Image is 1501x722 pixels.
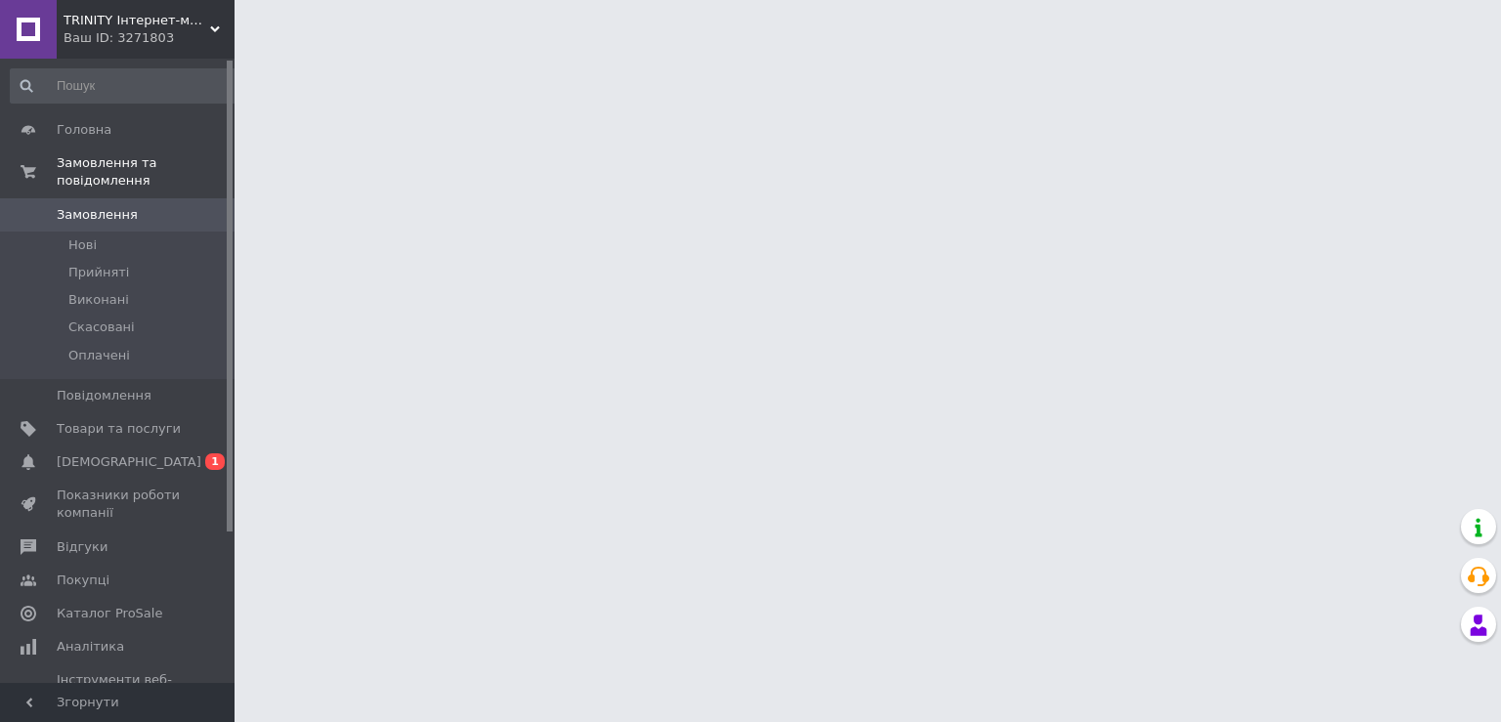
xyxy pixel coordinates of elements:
[57,206,138,224] span: Замовлення
[10,68,241,104] input: Пошук
[57,387,151,404] span: Повідомлення
[57,671,181,706] span: Інструменти веб-майстра та SEO
[57,453,201,471] span: [DEMOGRAPHIC_DATA]
[205,453,225,470] span: 1
[57,121,111,139] span: Головна
[68,319,135,336] span: Скасовані
[57,154,235,190] span: Замовлення та повідомлення
[57,605,162,622] span: Каталог ProSale
[57,420,181,438] span: Товари та послуги
[68,347,130,364] span: Оплачені
[57,638,124,656] span: Аналітика
[57,538,107,556] span: Відгуки
[68,264,129,281] span: Прийняті
[68,236,97,254] span: Нові
[64,29,235,47] div: Ваш ID: 3271803
[68,291,129,309] span: Виконані
[57,487,181,522] span: Показники роботи компанії
[57,572,109,589] span: Покупці
[64,12,210,29] span: TRINITY Інтернет-магазин www.trinitys.com.ua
